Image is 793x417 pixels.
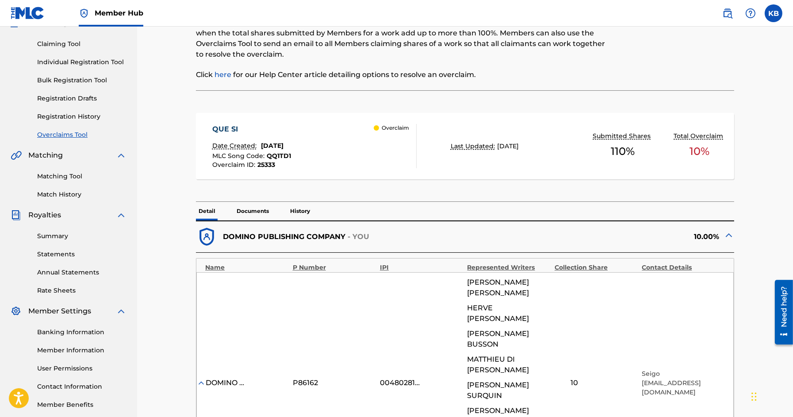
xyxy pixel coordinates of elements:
span: MLC Song Code : [212,152,267,160]
a: Bulk Registration Tool [37,76,126,85]
p: Overclaim [382,124,409,132]
a: Summary [37,232,126,241]
p: Seigo [642,369,724,378]
div: Collection Share [555,263,637,272]
a: Claiming Tool [37,39,126,49]
a: Member Benefits [37,400,126,409]
a: Match History [37,190,126,199]
p: [EMAIL_ADDRESS][DOMAIN_NAME] [642,378,724,397]
a: Rate Sheets [37,286,126,295]
a: Individual Registration Tool [37,58,126,67]
p: Date Created: [212,141,259,151]
a: Public Search [719,4,736,22]
span: 110 % [611,143,635,159]
img: expand [116,150,126,161]
span: 10 % [690,143,709,159]
img: search [722,8,733,19]
div: Drag [751,383,757,410]
p: Documents [234,202,272,220]
div: IPI [380,263,463,272]
a: Banking Information [37,328,126,337]
p: - YOU [348,232,370,242]
div: Contact Details [642,263,724,272]
img: Top Rightsholder [79,8,89,19]
p: Submitted Shares [593,131,653,141]
span: Member Hub [95,8,143,18]
img: MLC Logo [11,7,45,19]
a: QUE SIDate Created:[DATE]MLC Song Code:QQ1TD1Overclaim ID:25333 OverclaimLast Updated:[DATE]Submi... [196,113,734,179]
p: The Overclaims Tool enables Members to see works they have registered that are in overclaim. Over... [196,17,610,60]
img: expand-cell-toggle [197,378,206,387]
span: Matching [28,150,63,161]
img: dfb38c8551f6dcc1ac04.svg [196,226,218,248]
img: Royalties [11,210,21,220]
span: [PERSON_NAME] [PERSON_NAME] [467,277,550,298]
iframe: Resource Center [768,276,793,347]
a: Annual Statements [37,268,126,277]
span: HERVE [PERSON_NAME] [467,303,550,324]
span: [PERSON_NAME] BUSSON [467,328,550,350]
span: QQ1TD1 [267,152,291,160]
span: [PERSON_NAME] SURQUIN [467,380,550,401]
p: Last Updated: [451,142,497,151]
a: User Permissions [37,364,126,373]
span: [DATE] [497,142,519,150]
a: Registration History [37,112,126,121]
span: Overclaim ID : [212,161,257,169]
p: Total Overclaim [674,131,725,141]
div: P Number [293,263,375,272]
div: Represented Writers [467,263,550,272]
img: expand [116,306,126,317]
img: expand-cell-toggle [724,230,734,240]
div: Help [742,4,759,22]
a: here [215,70,231,79]
a: Registration Drafts [37,94,126,103]
img: Member Settings [11,306,21,317]
span: MATTHIEU DI [PERSON_NAME] [467,354,550,375]
div: QUE SI [212,124,291,135]
p: History [287,202,313,220]
span: 25333 [257,161,275,169]
a: Member Information [37,346,126,355]
a: Matching Tool [37,172,126,181]
a: Statements [37,250,126,259]
a: Overclaims Tool [37,130,126,139]
p: Detail [196,202,218,220]
img: expand [116,210,126,220]
span: Royalties [28,210,61,220]
span: Member Settings [28,306,91,317]
div: 10.00% [465,226,734,248]
p: DOMINO PUBLISHING COMPANY [223,232,345,242]
img: Matching [11,150,22,161]
div: Name [205,263,288,272]
iframe: Chat Widget [749,375,793,417]
span: [DATE] [261,142,283,150]
img: help [745,8,756,19]
div: User Menu [765,4,782,22]
p: Click for our Help Center article detailing options to resolve an overclaim. [196,69,610,80]
a: Contact Information [37,382,126,391]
